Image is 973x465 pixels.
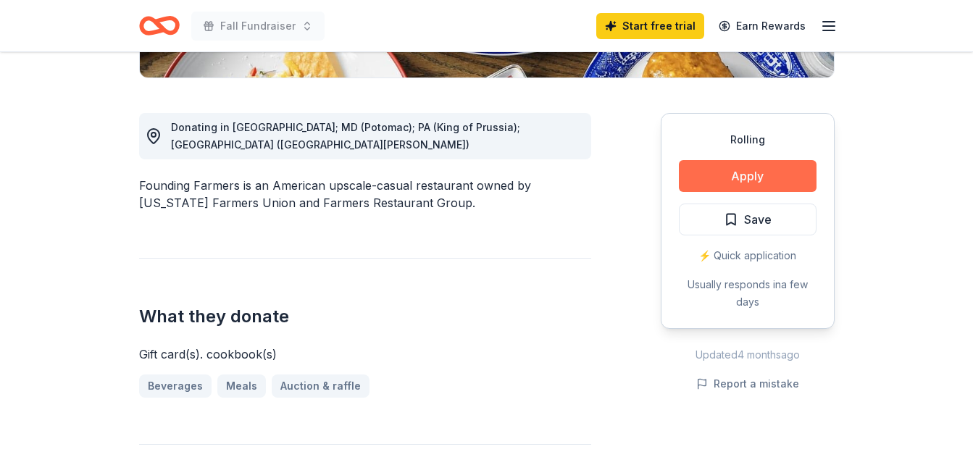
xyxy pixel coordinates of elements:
[679,131,817,148] div: Rolling
[217,374,266,398] a: Meals
[744,210,772,229] span: Save
[679,160,817,192] button: Apply
[272,374,369,398] a: Auction & raffle
[171,121,520,151] span: Donating in [GEOGRAPHIC_DATA]; MD (Potomac); PA (King of Prussia); [GEOGRAPHIC_DATA] ([GEOGRAPHIC...
[139,345,591,363] div: Gift card(s). cookbook(s)
[661,346,835,364] div: Updated 4 months ago
[139,305,591,328] h2: What they donate
[679,247,817,264] div: ⚡️ Quick application
[139,374,212,398] a: Beverages
[139,9,180,43] a: Home
[596,13,704,39] a: Start free trial
[139,177,591,211] div: Founding Farmers is an American upscale-casual restaurant owned by [US_STATE] Farmers Union and F...
[220,17,296,35] span: Fall Fundraiser
[679,276,817,311] div: Usually responds in a few days
[696,375,799,393] button: Report a mistake
[710,13,814,39] a: Earn Rewards
[191,12,325,41] button: Fall Fundraiser
[679,204,817,235] button: Save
